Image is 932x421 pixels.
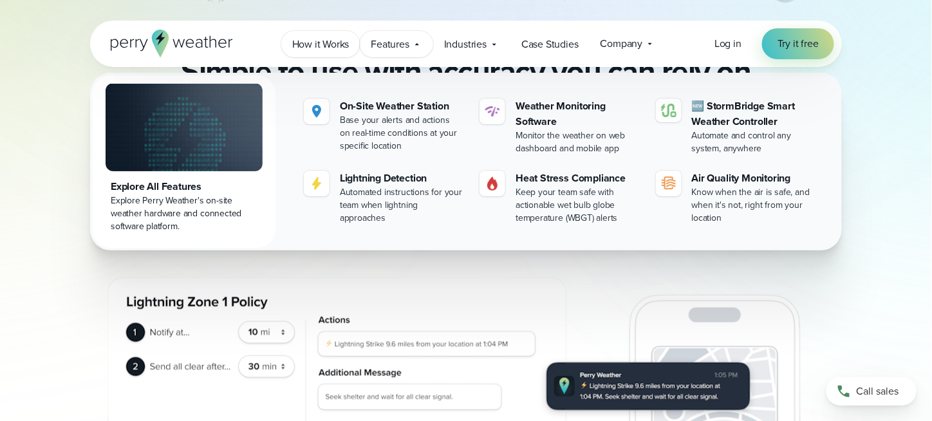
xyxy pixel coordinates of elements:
[651,93,821,160] a: 🆕 StormBridge Smart Weather Controller Automate and control any system, anywhere
[762,28,834,59] a: Try it free
[281,31,360,57] a: How it Works
[292,37,349,52] span: How it Works
[601,36,643,51] span: Company
[299,93,469,158] a: On-Site Weather Station Base your alerts and actions on real-time conditions at your specific loc...
[516,171,640,186] div: Heat Stress Compliance
[444,37,487,52] span: Industries
[516,98,640,129] div: Weather Monitoring Software
[692,171,816,186] div: Air Quality Monitoring
[111,179,257,194] div: Explore All Features
[521,37,579,52] span: Case Studies
[340,186,464,225] div: Automated instructions for your team when lightning approaches
[340,114,464,153] div: Base your alerts and actions on real-time conditions at your specific location
[778,36,819,51] span: Try it free
[340,171,464,186] div: Lightning Detection
[485,176,500,191] img: Gas.svg
[309,176,324,191] img: lightning-icon.svg
[661,176,676,191] img: aqi-icon.svg
[111,194,257,233] div: Explore Perry Weather's on-site weather hardware and connected software platform.
[181,53,751,89] h2: Simple to use with accuracy you can rely on
[474,93,645,160] a: Weather Monitoring Software Monitor the weather on web dashboard and mobile app
[692,98,816,129] div: 🆕 StormBridge Smart Weather Controller
[474,165,645,230] a: Heat Stress Compliance Keep your team safe with actionable wet bulb globe temperature (WBGT) alerts
[309,104,324,119] img: Location.svg
[299,165,469,230] a: Lightning Detection Automated instructions for your team when lightning approaches
[485,104,500,119] img: software-icon.svg
[340,98,464,114] div: On-Site Weather Station
[516,186,640,225] div: Keep your team safe with actionable wet bulb globe temperature (WBGT) alerts
[661,104,676,117] img: stormbridge-icon-V6.svg
[714,36,741,51] a: Log in
[516,129,640,155] div: Monitor the weather on web dashboard and mobile app
[857,384,899,399] span: Call sales
[93,75,275,248] a: Explore All Features Explore Perry Weather's on-site weather hardware and connected software plat...
[692,186,816,225] div: Know when the air is safe, and when it's not, right from your location
[692,129,816,155] div: Automate and control any system, anywhere
[510,31,590,57] a: Case Studies
[651,165,821,230] a: Air Quality Monitoring Know when the air is safe, and when it's not, right from your location
[826,377,917,406] a: Call sales
[371,37,409,52] span: Features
